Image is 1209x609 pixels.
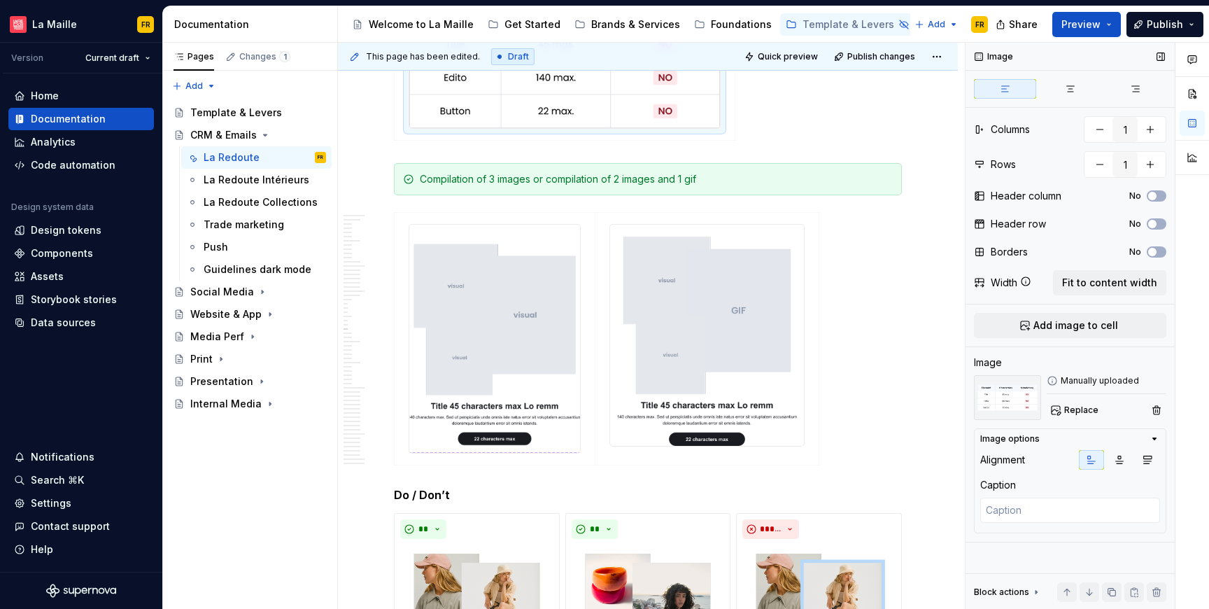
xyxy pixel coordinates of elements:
[204,173,309,187] div: La Redoute Intérieurs
[346,10,907,38] div: Page tree
[32,17,77,31] div: La Maille
[830,47,921,66] button: Publish changes
[168,281,332,303] a: Social Media
[346,13,479,36] a: Welcome to La Maille
[174,17,332,31] div: Documentation
[8,242,154,265] a: Components
[394,488,902,502] h5: Do / Don’t
[204,195,318,209] div: La Redoute Collections
[847,51,915,62] span: Publish changes
[31,89,59,103] div: Home
[190,352,213,366] div: Print
[181,146,332,169] a: La RedouteFR
[1033,318,1118,332] span: Add image to cell
[991,122,1030,136] div: Columns
[974,313,1166,338] button: Add image to cell
[8,492,154,514] a: Settings
[758,51,818,62] span: Quick preview
[181,213,332,236] a: Trade marketing
[8,446,154,468] button: Notifications
[369,17,474,31] div: Welcome to La Maille
[190,307,262,321] div: Website & App
[168,124,332,146] a: CRM & Emails
[1129,218,1141,230] label: No
[569,13,686,36] a: Brands & Services
[168,325,332,348] a: Media Perf
[141,19,150,30] div: FR
[31,519,110,533] div: Contact support
[508,51,529,62] span: Draft
[610,225,804,446] img: c5bfb968-646c-4b5e-b114-96180fd9a63a.png
[740,47,824,66] button: Quick preview
[204,150,260,164] div: La Redoute
[980,453,1025,467] div: Alignment
[190,330,244,344] div: Media Perf
[8,154,154,176] a: Code automation
[8,108,154,130] a: Documentation
[168,348,332,370] a: Print
[8,515,154,538] button: Contact support
[688,13,777,36] a: Foundations
[1062,276,1157,290] span: Fit to content width
[181,169,332,191] a: La Redoute Intérieurs
[181,191,332,213] a: La Redoute Collections
[8,219,154,241] a: Design tokens
[31,112,106,126] div: Documentation
[1052,12,1121,37] button: Preview
[168,393,332,415] a: Internal Media
[185,80,203,92] span: Add
[8,265,154,288] a: Assets
[1129,246,1141,258] label: No
[8,288,154,311] a: Storybook stories
[190,285,254,299] div: Social Media
[980,433,1040,444] div: Image options
[31,246,93,260] div: Components
[11,52,43,64] div: Version
[85,52,139,64] span: Current draft
[1064,405,1098,416] span: Replace
[1061,17,1101,31] span: Preview
[79,48,157,68] button: Current draft
[980,478,1016,492] div: Caption
[1053,270,1166,295] button: Fit to content width
[174,51,214,62] div: Pages
[1126,12,1203,37] button: Publish
[31,158,115,172] div: Code automation
[803,17,894,31] div: Template & Levers
[10,16,27,33] img: f15b4b9a-d43c-4bd8-bdfb-9b20b89b7814.png
[204,240,228,254] div: Push
[366,51,480,62] span: This page has been edited.
[991,189,1061,203] div: Header column
[168,101,332,415] div: Page tree
[31,542,53,556] div: Help
[974,587,1029,598] div: Block actions
[181,236,332,258] a: Push
[168,303,332,325] a: Website & App
[168,370,332,393] a: Presentation
[974,356,1002,370] div: Image
[31,269,64,283] div: Assets
[318,150,323,164] div: FR
[409,225,580,453] img: f9bf3a5f-8f0c-4397-9a88-806666e299ba.png
[980,433,1160,444] button: Image options
[420,172,893,186] div: Compilation of 3 images or compilation of 2 images and 1 gif
[591,17,680,31] div: Brands & Services
[991,157,1016,171] div: Rows
[1047,375,1166,386] div: Manually uploaded
[3,9,160,39] button: La MailleFR
[239,51,290,62] div: Changes
[190,397,262,411] div: Internal Media
[8,538,154,561] button: Help
[974,582,1042,602] div: Block actions
[279,51,290,62] span: 1
[31,450,94,464] div: Notifications
[204,262,311,276] div: Guidelines dark mode
[780,13,915,36] a: Template & Levers
[991,245,1028,259] div: Borders
[910,15,963,34] button: Add
[1129,190,1141,202] label: No
[190,374,253,388] div: Presentation
[991,217,1046,231] div: Header row
[8,469,154,491] button: Search ⌘K
[8,131,154,153] a: Analytics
